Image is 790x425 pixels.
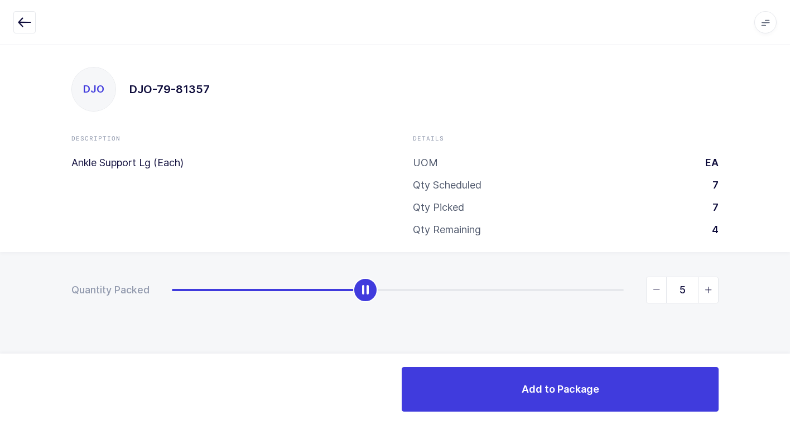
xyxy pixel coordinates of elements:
div: Qty Scheduled [413,178,481,192]
div: Quantity Packed [71,283,150,297]
button: Add to Package [402,367,719,412]
div: slider between 0 and 7 [172,277,719,303]
span: Add to Package [522,382,599,396]
div: 7 [704,201,719,214]
div: DJO [72,67,115,111]
div: UOM [413,156,438,170]
h1: DJO-79-81357 [129,80,210,98]
p: Ankle Support Lg (Each) [71,156,377,170]
div: 4 [703,223,719,236]
div: Description [71,134,377,143]
div: 7 [704,178,719,192]
div: Details [413,134,719,143]
div: EA [696,156,719,170]
div: Qty Remaining [413,223,481,236]
div: Qty Picked [413,201,464,214]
